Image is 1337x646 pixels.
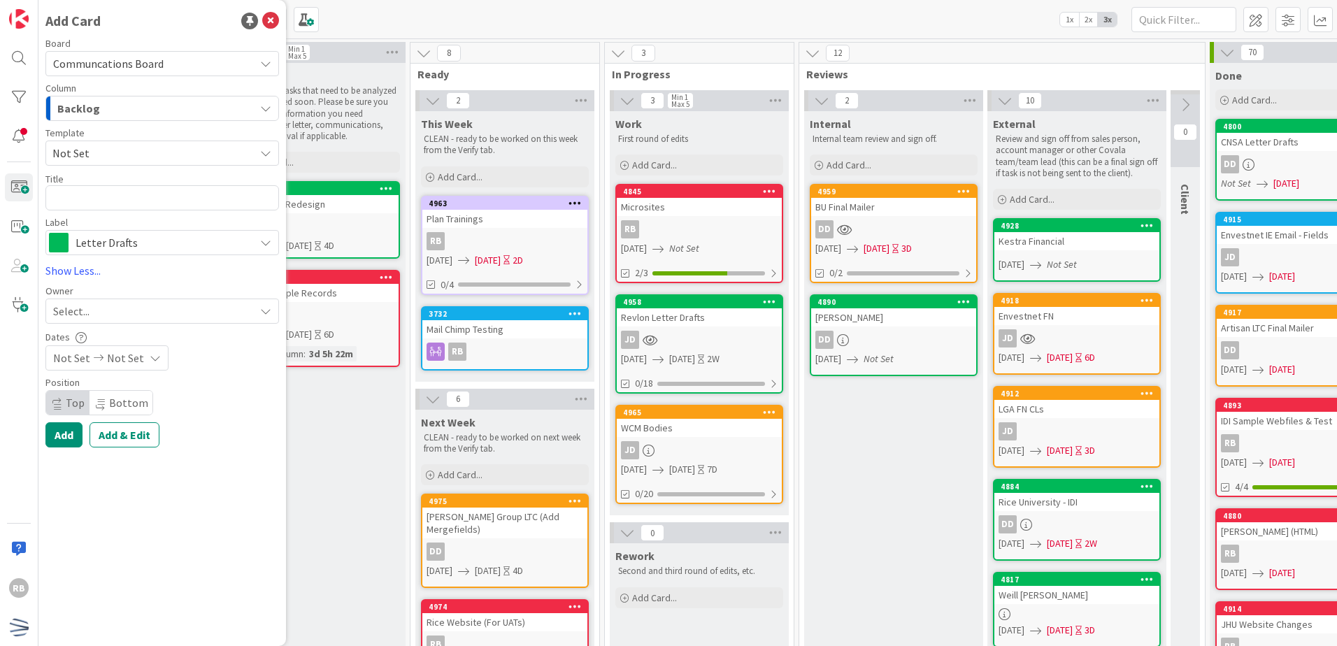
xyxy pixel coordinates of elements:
[994,329,1159,347] div: JD
[232,181,400,259] a: 4978News Corp RedesignRB[DATE][DATE]4D
[1001,389,1159,399] div: 4912
[815,241,841,256] span: [DATE]
[864,241,889,256] span: [DATE]
[422,495,587,538] div: 4975[PERSON_NAME] Group LTC (Add Mergefields)
[421,415,476,429] span: Next Week
[234,195,399,213] div: News Corp Redesign
[53,350,90,366] span: Not Set
[45,262,279,279] a: Show Less...
[303,346,306,361] span: :
[623,408,782,417] div: 4965
[1173,124,1197,141] span: 0
[617,331,782,349] div: JD
[617,406,782,419] div: 4965
[427,232,445,250] div: RB
[1047,623,1073,638] span: [DATE]
[286,327,312,342] span: [DATE]
[641,524,664,541] span: 0
[422,343,587,361] div: RB
[1221,177,1251,189] i: Not Set
[1001,575,1159,584] div: 4817
[826,45,850,62] span: 12
[107,350,144,366] span: Not Set
[615,117,642,131] span: Work
[1269,566,1295,580] span: [DATE]
[623,297,782,307] div: 4958
[994,220,1159,250] div: 4928Kestra Financial
[422,601,587,631] div: 4974Rice Website (For UATs)
[45,96,279,121] button: Backlog
[994,387,1159,418] div: 4912LGA FN CLs
[45,83,76,93] span: Column
[635,487,653,501] span: 0/20
[1047,350,1073,365] span: [DATE]
[994,493,1159,511] div: Rice University - IDI
[1001,221,1159,231] div: 4928
[631,45,655,62] span: 3
[288,45,305,52] div: Min 1
[994,586,1159,604] div: Weill [PERSON_NAME]
[438,171,482,183] span: Add Card...
[671,94,688,101] div: Min 1
[52,144,244,162] span: Not Set
[621,352,647,366] span: [DATE]
[1221,434,1239,452] div: RB
[621,462,647,477] span: [DATE]
[617,441,782,459] div: JD
[999,623,1024,638] span: [DATE]
[421,196,589,295] a: 4963Plan TrainingsRB[DATE][DATE]2D0/4
[617,419,782,437] div: WCM Bodies
[1018,92,1042,109] span: 10
[901,241,912,256] div: 3D
[240,273,399,282] div: 4929
[109,396,148,410] span: Bottom
[1221,566,1247,580] span: [DATE]
[9,9,29,29] img: Visit kanbanzone.com
[994,480,1159,511] div: 4884Rice University - IDI
[448,343,466,361] div: RB
[994,232,1159,250] div: Kestra Financial
[1232,94,1277,106] span: Add Card...
[815,331,834,349] div: DD
[1131,7,1236,32] input: Quick Filter...
[1098,13,1117,27] span: 3x
[994,573,1159,604] div: 4817Weill [PERSON_NAME]
[1221,545,1239,563] div: RB
[53,303,90,320] span: Select...
[513,253,523,268] div: 2D
[810,184,978,283] a: 4959BU Final MailerDD[DATE][DATE]3D0/2
[993,386,1161,468] a: 4912LGA FN CLsJD[DATE][DATE]3D
[9,578,29,598] div: RB
[994,294,1159,325] div: 4918Envestnet FN
[994,400,1159,418] div: LGA FN CLs
[993,117,1036,131] span: External
[621,220,639,238] div: RB
[1215,69,1242,82] span: Done
[707,462,717,477] div: 7D
[1221,155,1239,173] div: DD
[1047,536,1073,551] span: [DATE]
[999,350,1024,365] span: [DATE]
[1221,341,1239,359] div: DD
[306,346,357,361] div: 3d 5h 22m
[811,185,976,198] div: 4959
[993,218,1161,282] a: 4928Kestra Financial[DATE]Not Set
[615,549,655,563] span: Rework
[806,67,1187,81] span: Reviews
[617,308,782,326] div: Revlon Letter Drafts
[232,270,400,367] a: 4929JPMC - Sample RecordsRB[DATE][DATE]6DTime in Column:3d 5h 22m
[475,564,501,578] span: [DATE]
[1269,269,1295,284] span: [DATE]
[421,306,589,371] a: 3732Mail Chimp TestingRB
[994,515,1159,533] div: DD
[422,613,587,631] div: Rice Website (For UATs)
[427,564,452,578] span: [DATE]
[1085,443,1095,458] div: 3D
[835,92,859,109] span: 2
[1221,248,1239,266] div: JD
[234,182,399,213] div: 4978News Corp Redesign
[996,134,1158,179] p: Review and sign off from sales person, account manager or other Covala team/team lead (this can b...
[422,197,587,228] div: 4963Plan Trainings
[53,57,164,71] span: Communcations Board
[815,220,834,238] div: DD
